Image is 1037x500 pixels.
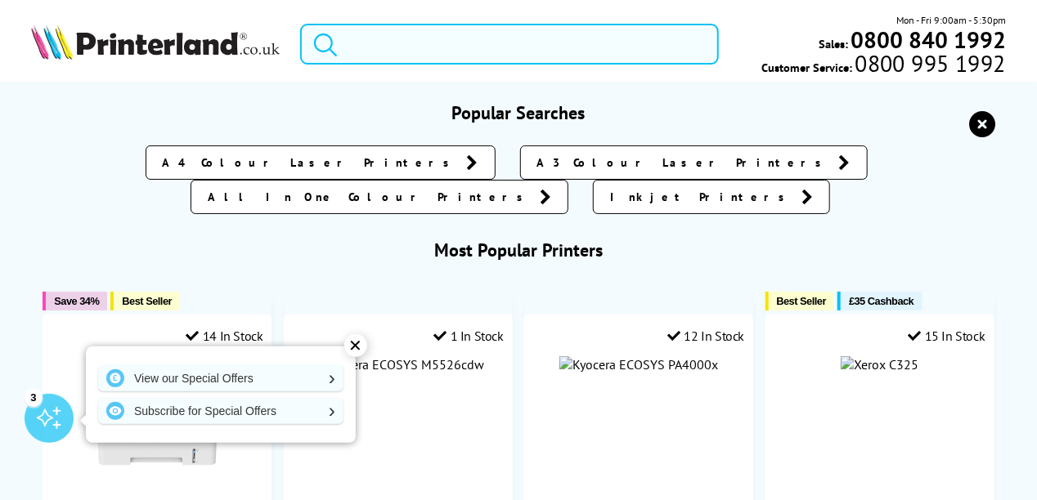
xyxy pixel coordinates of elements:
a: A4 Colour Laser Printers [146,145,496,180]
div: 1 In Stock [433,328,504,344]
div: 15 In Stock [908,328,985,344]
a: Xerox B230 [96,466,218,482]
h3: Most Popular Printers [31,239,1006,261]
div: ✕ [344,334,367,357]
span: Best Seller [122,295,172,307]
div: 3 [25,388,43,406]
a: Subscribe for Special Offers [98,398,343,424]
h3: Popular Searches [31,101,1006,124]
span: Save 34% [54,295,99,307]
a: 0800 840 1992 [848,32,1006,47]
div: 12 In Stock [667,328,744,344]
span: Mon - Fri 9:00am - 5:30pm [896,12,1006,28]
img: Xerox C325 [841,356,918,373]
span: Best Seller [777,295,827,307]
button: £35 Cashback [837,292,922,310]
button: Best Seller [110,292,180,310]
span: £35 Cashback [849,295,914,307]
button: Save 34% [43,292,107,310]
a: Printerland Logo [31,25,280,63]
a: A3 Colour Laser Printers [520,145,868,180]
span: Customer Service: [762,56,1006,75]
input: Search product or [300,24,720,65]
b: 0800 840 1992 [851,25,1006,55]
a: View our Special Offers [98,365,343,391]
span: Inkjet Printers [610,189,793,205]
a: All In One Colour Printers [191,180,568,214]
button: Best Seller [765,292,835,310]
span: A4 Colour Laser Printers [163,154,459,171]
span: All In One Colour Printers [208,189,532,205]
img: Kyocera ECOSYS PA4000x [559,356,718,373]
img: Printerland Logo [31,25,280,60]
a: Inkjet Printers [593,180,830,214]
div: 14 In Stock [186,328,263,344]
span: Sales: [819,36,848,51]
span: 0800 995 1992 [853,56,1006,71]
img: Kyocera ECOSYS M5526cdw [312,356,484,373]
span: A3 Colour Laser Printers [537,154,831,171]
